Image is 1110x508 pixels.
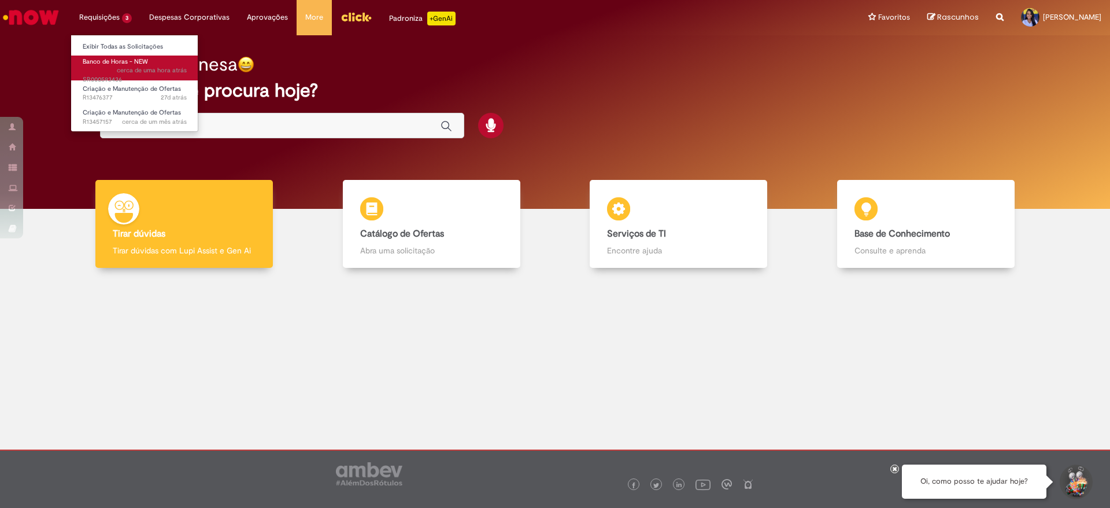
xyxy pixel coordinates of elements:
span: Requisições [79,12,120,23]
a: Rascunhos [927,12,979,23]
a: Aberto SR000593436 : Banco de Horas - NEW [71,56,198,80]
span: Despesas Corporativas [149,12,230,23]
span: Criação e Manutenção de Ofertas [83,84,181,93]
img: click_logo_yellow_360x200.png [341,8,372,25]
span: Banco de Horas - NEW [83,57,148,66]
span: cerca de uma hora atrás [117,66,187,75]
a: Exibir Todas as Solicitações [71,41,198,53]
img: logo_footer_workplace.png [721,479,732,489]
a: Serviços de TI Encontre ajuda [555,180,802,268]
time: 28/08/2025 11:26:22 [122,117,187,126]
span: [PERSON_NAME] [1043,12,1101,22]
img: ServiceNow [1,6,61,29]
p: Consulte e aprenda [854,245,997,256]
span: cerca de um mês atrás [122,117,187,126]
img: happy-face.png [238,56,254,73]
span: 27d atrás [161,93,187,102]
a: Aberto R13476377 : Criação e Manutenção de Ofertas [71,83,198,104]
p: Abra uma solicitação [360,245,503,256]
a: Base de Conhecimento Consulte e aprenda [802,180,1050,268]
ul: Requisições [71,35,198,132]
b: Tirar dúvidas [113,228,165,240]
h2: O que você procura hoje? [100,80,1011,101]
span: SR000593436 [83,66,187,84]
span: Favoritos [878,12,910,23]
span: Aprovações [247,12,288,23]
span: Criação e Manutenção de Ofertas [83,108,181,117]
a: Aberto R13457157 : Criação e Manutenção de Ofertas [71,106,198,128]
p: +GenAi [427,12,456,25]
p: Tirar dúvidas com Lupi Assist e Gen Ai [113,245,256,256]
img: logo_footer_youtube.png [695,477,711,492]
time: 03/09/2025 11:43:05 [161,93,187,102]
b: Serviços de TI [607,228,666,240]
img: logo_footer_linkedin.png [676,482,682,489]
button: Iniciar Conversa de Suporte [1058,465,1093,499]
div: Oi, como posso te ajudar hoje? [902,465,1046,499]
time: 30/09/2025 08:42:39 [117,66,187,75]
span: 3 [122,13,132,23]
b: Base de Conhecimento [854,228,950,240]
p: Encontre ajuda [607,245,750,256]
b: Catálogo de Ofertas [360,228,444,240]
span: R13476377 [83,93,187,102]
span: R13457157 [83,117,187,127]
a: Catálogo de Ofertas Abra uma solicitação [308,180,556,268]
img: logo_footer_naosei.png [743,479,753,489]
a: Tirar dúvidas Tirar dúvidas com Lupi Assist e Gen Ai [61,180,308,268]
img: logo_footer_facebook.png [631,483,637,488]
span: More [305,12,323,23]
img: logo_footer_twitter.png [653,483,659,488]
img: logo_footer_ambev_rotulo_gray.png [336,462,402,485]
div: Padroniza [389,12,456,25]
span: Rascunhos [937,12,979,23]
